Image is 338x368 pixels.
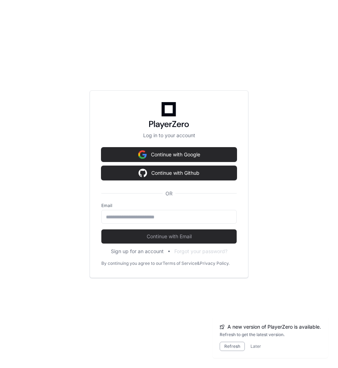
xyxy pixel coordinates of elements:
button: Continue with Email [101,229,237,244]
button: Continue with Github [101,166,237,180]
button: Continue with Google [101,147,237,162]
div: Refresh to get the latest version. [220,332,321,338]
div: By continuing you agree to our [101,261,163,266]
span: A new version of PlayerZero is available. [227,323,321,330]
span: OR [163,190,175,197]
img: Sign in with google [138,147,147,162]
button: Sign up for an account [111,248,164,255]
p: Log in to your account [101,132,237,139]
button: Forgot your password? [174,248,227,255]
a: Privacy Policy. [200,261,230,266]
button: Later [250,344,261,349]
img: Sign in with google [139,166,147,180]
div: & [197,261,200,266]
span: Continue with Email [101,233,237,240]
button: Refresh [220,342,245,351]
label: Email [101,203,237,208]
a: Terms of Service [163,261,197,266]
